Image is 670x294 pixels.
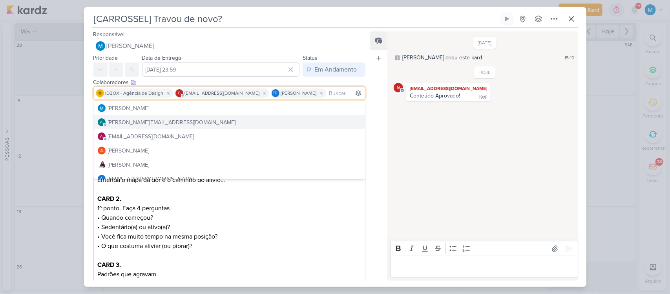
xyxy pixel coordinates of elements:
img: IDBOX - Agência de Design [96,89,104,97]
button: [PERSON_NAME] [94,158,365,172]
div: [PERSON_NAME] [108,104,150,112]
img: MARIANA MIRANDA [98,104,106,112]
label: Responsável [93,31,125,38]
div: Ligar relógio [504,16,510,22]
p: g [397,86,400,90]
p: a [100,177,103,181]
p: Td [273,92,278,96]
p: g [178,92,181,96]
img: Amanda ARAUJO [98,147,106,154]
input: Buscar [328,88,364,98]
p: Entenda o mapa da dor e o caminho do alívio… [97,175,361,185]
div: [PERSON_NAME] [108,161,150,169]
div: giselyrlfreitas@gmail.com [175,89,183,97]
label: Prioridade [93,55,118,61]
div: aline.ferraz@ldigroup.com.br [98,132,106,140]
div: [EMAIL_ADDRESS][DOMAIN_NAME] [408,85,489,92]
div: adrianimarchetti@hotmail.com [98,118,106,126]
button: [PERSON_NAME] [94,101,365,115]
button: Em Andamento [303,62,365,77]
div: Em Andamento [314,65,357,74]
p: 1º ponto. Faça 4 perguntas • Quando começou? • Sedentário(a) ou ativo(a)? • Você fica muito tempo... [97,204,361,260]
span: [EMAIL_ADDRESS][DOMAIN_NAME] [185,90,260,97]
span: IDBOX - Agência de Design [106,90,164,97]
input: Kard Sem Título [92,12,498,26]
div: 15:10 [565,54,575,61]
button: [PERSON_NAME] [93,39,366,53]
p: a [100,135,103,139]
div: Colaboradores [93,78,366,86]
div: [EMAIL_ADDRESS][DOMAIN_NAME] [108,175,194,183]
div: angelicaccoletto@gmail.com [98,175,106,183]
button: a [PERSON_NAME][EMAIL_ADDRESS][DOMAIN_NAME] [94,115,365,129]
p: a [100,121,103,125]
div: giselyrlfreitas@gmail.com [394,83,403,92]
img: MARIANA MIRANDA [96,41,105,51]
div: [PERSON_NAME] [108,147,150,155]
span: [PERSON_NAME] [281,90,317,97]
button: a [EMAIL_ADDRESS][DOMAIN_NAME] [94,129,365,143]
input: Select a date [142,62,300,77]
span: [PERSON_NAME] [107,41,154,51]
div: 19:41 [479,94,487,101]
label: Data de Entrega [142,55,181,61]
div: Editor editing area: main [391,256,578,277]
strong: CARD 3. [97,261,121,269]
strong: CARD 2. [97,195,121,203]
div: Conteúdo Aprovado! [410,92,460,99]
div: [PERSON_NAME] criou este kard [402,53,482,62]
label: Status [303,55,318,61]
button: [PERSON_NAME] [94,143,365,158]
div: [PERSON_NAME][EMAIL_ADDRESS][DOMAIN_NAME] [108,118,236,127]
div: [EMAIL_ADDRESS][DOMAIN_NAME] [108,132,194,141]
img: Amannda Primo [98,161,106,169]
button: a [EMAIL_ADDRESS][DOMAIN_NAME] [94,172,365,186]
div: Editor toolbar [391,241,578,256]
div: Thais de carvalho [272,89,279,97]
